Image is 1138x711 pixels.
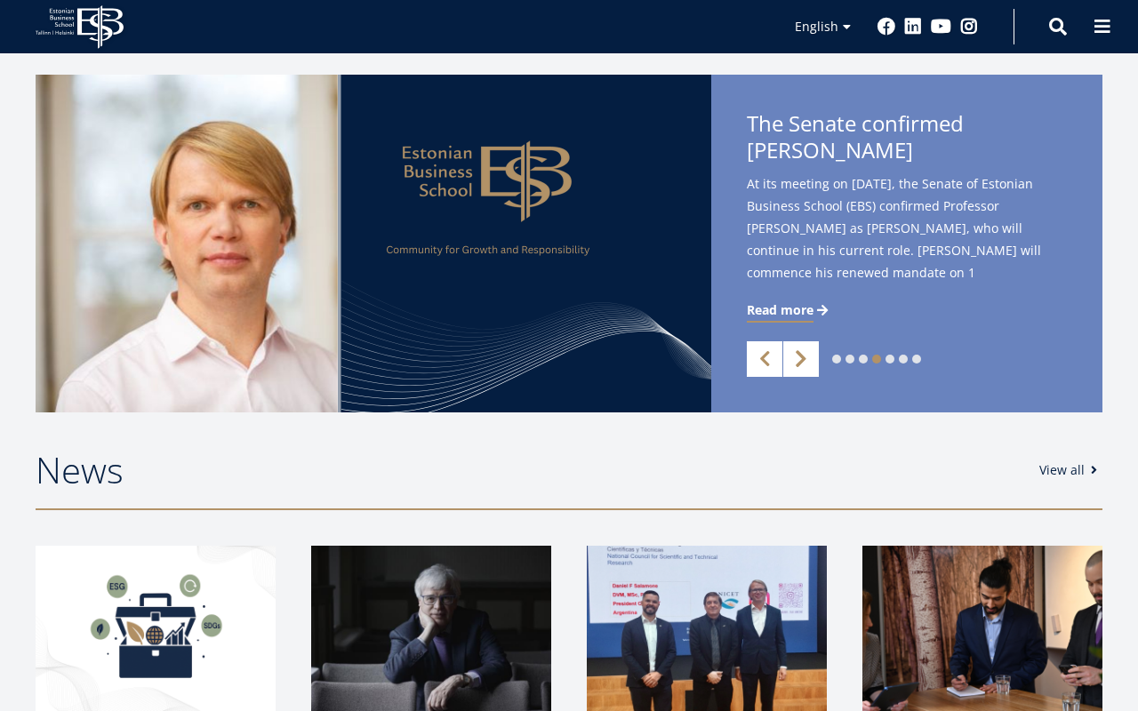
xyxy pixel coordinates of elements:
a: View all [1039,461,1102,479]
span: At its meeting on [DATE], the Senate of Estonian Business School (EBS) confirmed Professor [PERSO... [747,172,1067,312]
a: 1 [832,355,841,363]
span: Read more [747,301,813,319]
a: 5 [886,355,894,363]
img: a [36,75,711,412]
span: The Senate confirmed [PERSON_NAME] [747,110,1067,196]
a: Previous [747,341,782,377]
h2: News [36,448,1022,492]
img: a [311,546,551,711]
a: Linkedin [904,18,922,36]
a: 7 [912,355,921,363]
a: Instagram [960,18,978,36]
a: Youtube [931,18,951,36]
img: a [862,546,1102,711]
img: Startup toolkit image [36,546,276,711]
img: img [587,546,827,711]
a: Facebook [878,18,895,36]
a: 4 [872,355,881,363]
a: Read more [747,301,831,319]
a: Next [783,341,819,377]
a: 3 [859,355,868,363]
a: 2 [845,355,854,363]
a: 6 [899,355,908,363]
